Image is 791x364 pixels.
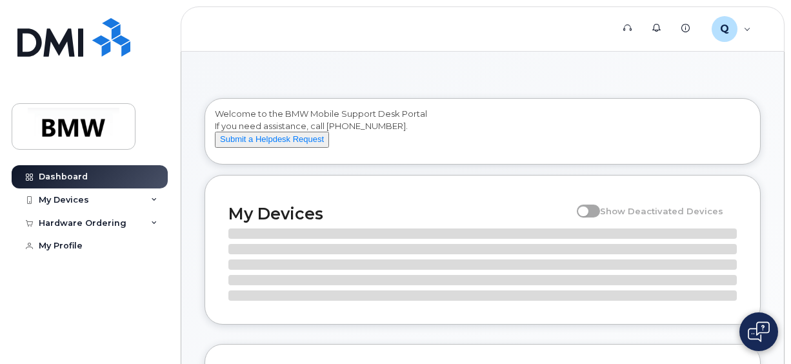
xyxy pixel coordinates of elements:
[215,108,750,159] div: Welcome to the BMW Mobile Support Desk Portal If you need assistance, call [PHONE_NUMBER].
[748,321,770,342] img: Open chat
[215,132,329,148] button: Submit a Helpdesk Request
[577,199,587,209] input: Show Deactivated Devices
[228,204,570,223] h2: My Devices
[600,206,723,216] span: Show Deactivated Devices
[215,134,329,144] a: Submit a Helpdesk Request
